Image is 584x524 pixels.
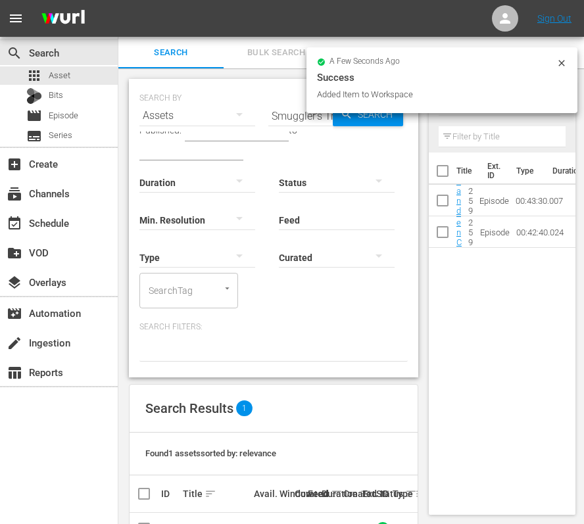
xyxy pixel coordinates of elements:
p: Search Filters: [139,322,408,333]
span: Ingestion [7,335,22,351]
span: Found 1 assets sorted by: relevance [145,448,276,458]
span: Episode [26,108,42,124]
a: Pills and Peril [456,147,462,255]
td: Episode [475,216,511,248]
span: Asset [26,68,42,83]
div: Created [343,486,358,502]
span: Asset [49,69,70,82]
div: Feed [308,486,318,502]
span: VOD [7,245,22,261]
span: a few seconds ago [329,57,400,67]
div: Avail. Window [254,488,291,499]
button: Open [221,282,233,295]
div: Assets [139,97,255,134]
div: Bits [26,88,42,104]
td: Episode [474,185,510,216]
th: Ext. ID [479,153,508,189]
div: Added Item to Workspace [317,88,553,101]
div: Type [393,486,400,502]
div: Curated [295,488,304,499]
span: Reports [7,365,22,381]
span: Search Results [145,400,233,416]
span: menu [8,11,24,26]
span: 1 [236,400,253,416]
span: Channels [7,186,22,202]
span: Episode [49,109,78,122]
span: Schedule [7,216,22,231]
span: Bits [49,89,63,102]
span: Search [126,45,216,60]
span: Create [7,156,22,172]
th: Type [508,153,545,189]
td: 00:43:30.007 [510,185,583,216]
span: Series [49,129,72,142]
a: Hidden Cargo [456,178,462,287]
th: Title [456,153,479,189]
img: ans4CAIJ8jUAAAAAAAAAAAAAAAAAAAAAAAAgQb4GAAAAAAAAAAAAAAAAAAAAAAAAJMjXAAAAAAAAAAAAAAAAAAAAAAAAgAT5G... [32,3,95,34]
span: sort [205,488,216,500]
span: Search [7,45,22,61]
div: ID [161,488,179,499]
a: Sign Out [537,13,572,24]
td: 22596 [463,216,474,248]
span: Bulk Search [231,45,321,60]
div: Status [376,486,389,502]
td: 00:42:40.024 [511,216,583,248]
span: Series [26,128,42,144]
div: Success [317,70,567,85]
div: Duration [322,486,339,502]
div: Title [183,486,250,502]
span: Automation [7,306,22,322]
div: Ext. ID [362,488,372,499]
td: 22591 [463,185,474,216]
span: Overlays [7,275,22,291]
